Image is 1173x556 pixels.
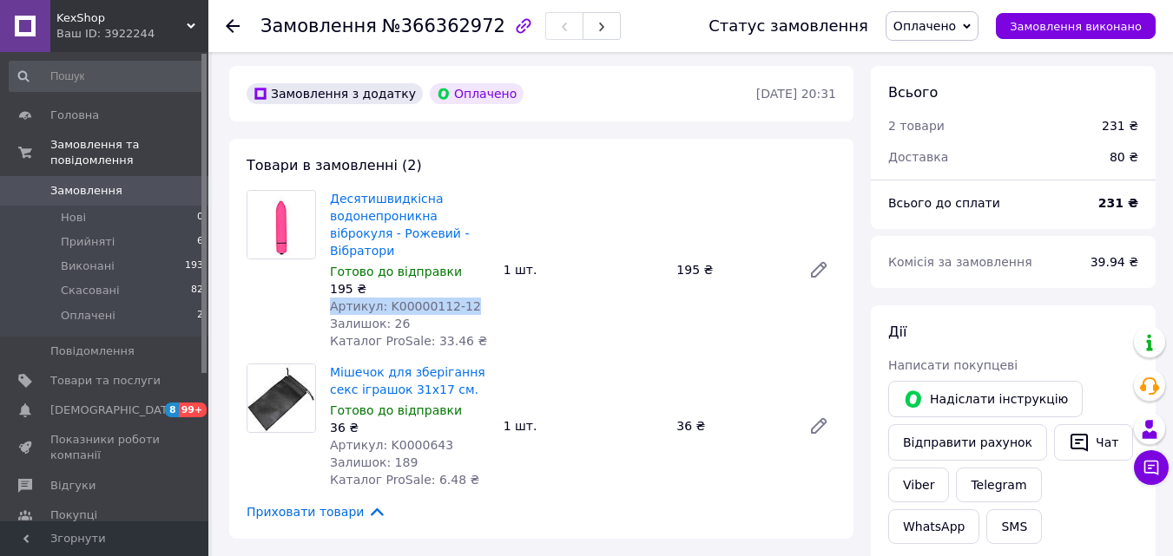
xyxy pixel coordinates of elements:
[165,402,179,417] span: 8
[50,343,135,359] span: Повідомлення
[893,19,956,33] span: Оплачено
[50,507,97,523] span: Покупці
[888,358,1018,372] span: Написати покупцеві
[61,234,115,250] span: Прийняті
[247,191,315,258] img: Десятишвидкісна водонепроникна віброкуля - Рожевий - Вібратори
[50,108,99,123] span: Головна
[888,84,938,101] span: Всього
[197,210,203,226] span: 0
[888,468,949,502] a: Viber
[330,299,481,313] span: Артикул: K00000112-12
[382,16,505,36] span: №366362972
[1099,138,1149,176] div: 80 ₴
[247,502,386,521] span: Приховати товари
[1134,450,1169,485] button: Чат з покупцем
[61,258,115,274] span: Виконані
[247,83,423,104] div: Замовлення з додатку
[801,252,836,287] a: Редагувати
[497,414,670,438] div: 1 шт.
[1010,20,1142,33] span: Замовлення виконано
[197,234,203,250] span: 6
[330,365,485,396] a: Мішечок для зберігання секс іграшок 31x17 см.
[888,424,1047,461] button: Відправити рахунок
[330,265,462,278] span: Готово до відправки
[50,402,179,418] span: [DEMOGRAPHIC_DATA]
[888,150,948,164] span: Доставка
[330,473,479,487] span: Каталог ProSale: 6.48 ₴
[996,13,1156,39] button: Замовлення виконано
[9,61,205,92] input: Пошук
[956,468,1041,502] a: Telegram
[888,119,945,133] span: 2 товари
[50,432,161,463] span: Показники роботи компанії
[185,258,203,274] span: 193
[50,137,208,168] span: Замовлення та повідомлення
[888,255,1032,269] span: Комісія за замовлення
[50,183,122,199] span: Замовлення
[247,157,422,173] span: Товари в замовленні (2)
[50,478,96,494] span: Відгуки
[330,192,469,258] a: Десятишвидкісна водонепроникна віброкуля - Рожевий - Вібратори
[191,283,203,298] span: 82
[1098,196,1138,210] b: 231 ₴
[330,317,410,330] span: Залишок: 26
[61,210,86,226] span: Нові
[330,334,487,348] span: Каталог ProSale: 33.46 ₴
[1054,424,1133,461] button: Чат
[260,16,377,36] span: Замовлення
[888,196,1000,210] span: Всього до сплати
[430,83,524,104] div: Оплачено
[61,283,120,298] span: Скасовані
[330,403,462,417] span: Готово до відправки
[56,26,208,42] div: Ваш ID: 3922244
[669,258,794,282] div: 195 ₴
[330,419,490,436] div: 36 ₴
[56,10,187,26] span: KexShop
[1102,117,1138,134] div: 231 ₴
[179,402,208,417] span: 99+
[888,324,906,340] span: Дії
[888,381,1083,417] button: Надіслати інструкцію
[330,455,418,469] span: Залишок: 189
[888,509,979,544] a: WhatsApp
[1091,255,1138,269] span: 39.94 ₴
[801,409,836,443] a: Редагувати
[756,87,836,101] time: [DATE] 20:31
[669,414,794,438] div: 36 ₴
[50,373,161,389] span: Товари та послуги
[330,280,490,298] div: 195 ₴
[197,308,203,324] span: 2
[226,17,240,35] div: Повернутися назад
[986,509,1042,544] button: SMS
[708,17,868,35] div: Статус замовлення
[330,438,453,452] span: Артикул: K0000643
[497,258,670,282] div: 1 шт.
[61,308,115,324] span: Оплачені
[247,364,315,432] img: Мішечок для зберігання секс іграшок 31x17 см.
